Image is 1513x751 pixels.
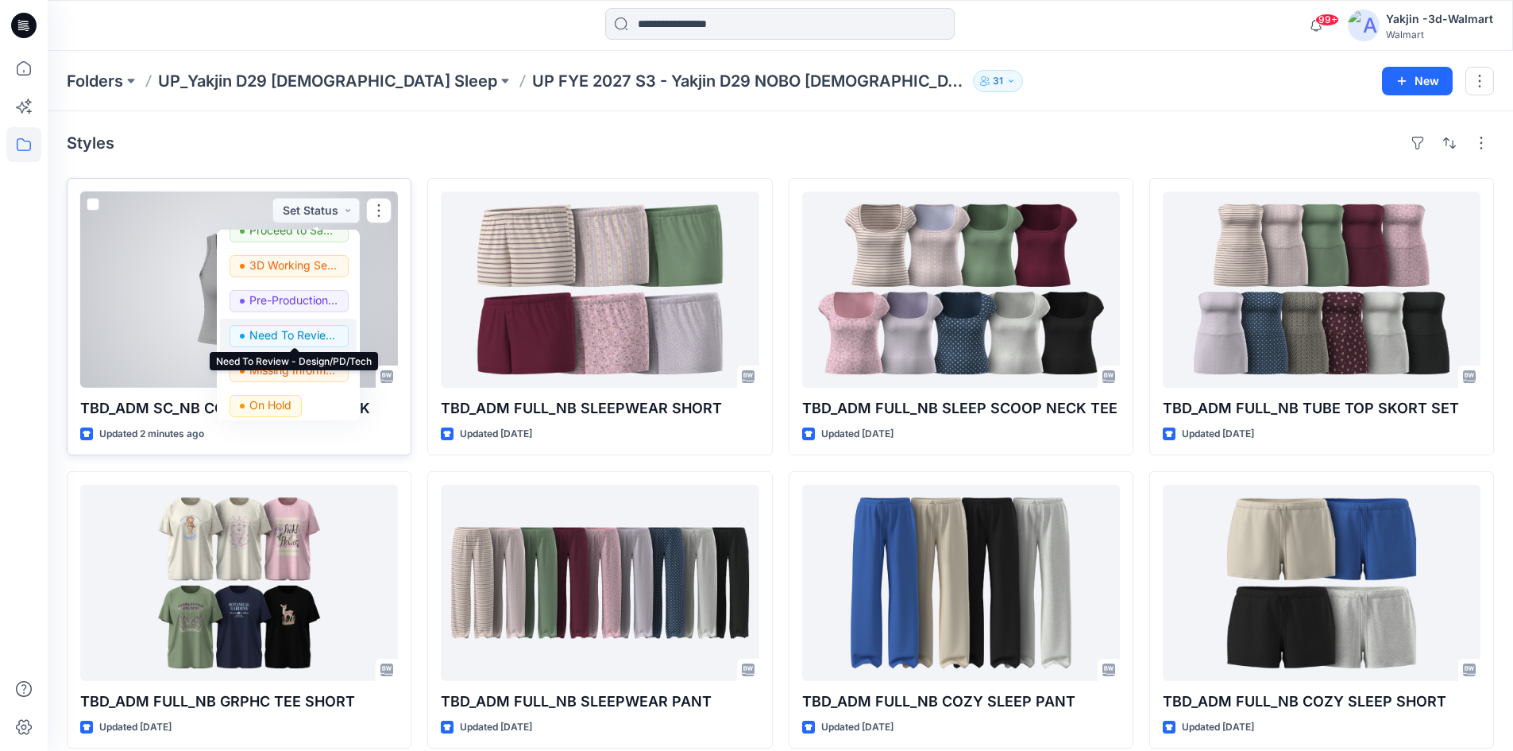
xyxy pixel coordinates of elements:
button: 31 [973,70,1023,92]
img: avatar [1348,10,1380,41]
p: Updated [DATE] [1182,719,1254,736]
p: Updated [DATE] [460,719,532,736]
p: TBD_ADM FULL_NB COZY SLEEP SHORT [1163,691,1480,713]
p: Updated [DATE] [821,426,894,443]
a: UP_Yakjin D29 [DEMOGRAPHIC_DATA] Sleep [158,70,497,92]
p: On Hold [249,395,291,416]
p: 3D Working Session - Need to Review [249,255,338,276]
p: TBD_ADM FULL_NB COZY SLEEP PANT [802,691,1120,713]
p: Updated [DATE] [99,719,172,736]
a: TBD_ADM FULL_NB COZY SLEEP SHORT [1163,485,1480,681]
p: TBD_ADM FULL_NB SLEEP SCOOP NECK TEE [802,397,1120,420]
p: Proceed to Sample [249,220,338,241]
span: 99+ [1315,14,1339,26]
a: TBD_ADM SC_NB COTTON HENLEY TANK [80,192,398,388]
p: Updated 2 minutes ago [99,426,204,443]
a: TBD_ADM FULL_NB TUBE TOP SKORT SET [1163,192,1480,388]
p: TBD_ADM FULL_NB SLEEPWEAR SHORT [441,397,758,420]
p: TBD_ADM FULL_NB TUBE TOP SKORT SET [1163,397,1480,420]
div: Walmart [1386,29,1493,41]
p: TBD_ADM FULL_NB SLEEPWEAR PANT [441,691,758,713]
button: New [1382,67,1453,95]
p: 31 [993,72,1003,90]
p: Pre-Production Approved [249,290,338,311]
a: TBD_ADM FULL_NB SLEEPWEAR PANT [441,485,758,681]
p: Updated [DATE] [460,426,532,443]
a: TBD_ADM FULL_NB GRPHC TEE SHORT [80,485,398,681]
p: TBD_ADM SC_NB COTTON HENLEY TANK [80,397,398,420]
a: TBD_ADM FULL_NB SLEEPWEAR SHORT [441,192,758,388]
p: TBD_ADM FULL_NB GRPHC TEE SHORT [80,691,398,713]
a: TBD_ADM FULL_NB SLEEP SCOOP NECK TEE [802,192,1120,388]
p: Updated [DATE] [821,719,894,736]
a: TBD_ADM FULL_NB COZY SLEEP PANT [802,485,1120,681]
a: Folders [67,70,123,92]
p: Need To Review - Design/PD/Tech [249,325,338,346]
div: Yakjin -3d-Walmart [1386,10,1493,29]
h4: Styles [67,134,114,153]
p: UP FYE 2027 S3 - Yakjin D29 NOBO [DEMOGRAPHIC_DATA] Sleepwear [532,70,967,92]
p: Missing Information [249,360,338,381]
p: Updated [DATE] [1182,426,1254,443]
